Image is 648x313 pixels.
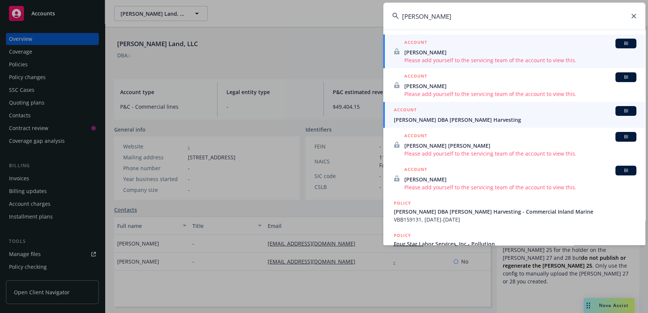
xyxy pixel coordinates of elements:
span: BI [618,108,633,114]
span: Please add yourself to the servicing team of the account to view this. [404,183,636,191]
span: [PERSON_NAME] DBA [PERSON_NAME] Harvesting - Commercial Inland Marine [394,208,636,216]
a: ACCOUNTBI[PERSON_NAME]Please add yourself to the servicing team of the account to view this. [383,162,645,195]
span: BI [618,133,633,140]
h5: POLICY [394,232,411,239]
a: ACCOUNTBI[PERSON_NAME] DBA [PERSON_NAME] Harvesting [383,102,645,128]
h5: ACCOUNT [404,72,427,81]
span: BI [618,167,633,174]
span: [PERSON_NAME] [404,175,636,183]
h5: POLICY [394,199,411,207]
span: Please add yourself to the servicing team of the account to view this. [404,90,636,98]
span: VBB159131, [DATE]-[DATE] [394,216,636,223]
input: Search... [383,3,645,30]
h5: ACCOUNT [394,106,417,115]
span: [PERSON_NAME] [404,48,636,56]
span: Please add yourself to the servicing team of the account to view this. [404,150,636,157]
a: ACCOUNTBI[PERSON_NAME] [PERSON_NAME]Please add yourself to the servicing team of the account to v... [383,128,645,162]
a: POLICY[PERSON_NAME] DBA [PERSON_NAME] Harvesting - Commercial Inland MarineVBB159131, [DATE]-[DATE] [383,195,645,228]
h5: ACCOUNT [404,166,427,175]
a: ACCOUNTBI[PERSON_NAME]Please add yourself to the servicing team of the account to view this. [383,34,645,68]
span: BI [618,74,633,81]
h5: ACCOUNT [404,39,427,48]
a: POLICYFour Star Labor Services, Inc - Pollution [383,228,645,260]
span: [PERSON_NAME] [404,82,636,90]
span: BI [618,40,633,47]
a: ACCOUNTBI[PERSON_NAME]Please add yourself to the servicing team of the account to view this. [383,68,645,102]
h5: ACCOUNT [404,132,427,141]
span: Please add yourself to the servicing team of the account to view this. [404,56,636,64]
span: [PERSON_NAME] DBA [PERSON_NAME] Harvesting [394,116,636,124]
span: Four Star Labor Services, Inc - Pollution [394,240,636,248]
span: [PERSON_NAME] [PERSON_NAME] [404,142,636,150]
